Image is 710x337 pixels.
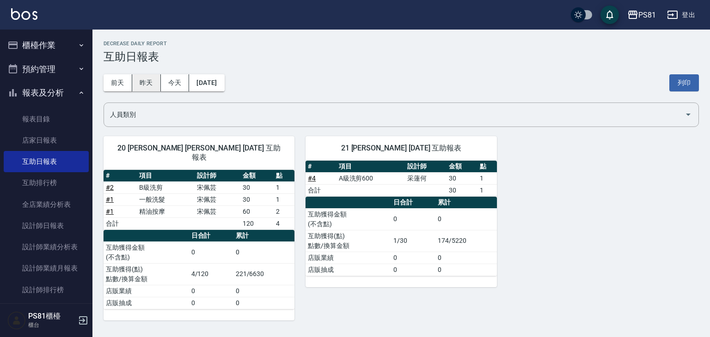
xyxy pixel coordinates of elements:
td: 0 [391,252,435,264]
h2: Decrease Daily Report [104,41,699,47]
th: 項目 [337,161,405,173]
th: 點 [274,170,295,182]
td: 0 [435,264,497,276]
td: 店販業績 [306,252,391,264]
td: 0 [233,285,295,297]
td: 0 [233,241,295,263]
td: 宋佩芸 [195,205,240,217]
td: 4/120 [189,263,233,285]
button: 預約管理 [4,57,89,81]
th: 累計 [233,230,295,242]
td: 2 [274,205,295,217]
a: 店家日報表 [4,130,89,151]
a: #1 [106,208,114,215]
td: 1 [274,181,295,193]
a: 互助日報表 [4,151,89,172]
td: 120 [240,217,274,229]
td: 宋佩芸 [195,181,240,193]
button: 前天 [104,74,132,91]
td: 60 [240,205,274,217]
td: 221/6630 [233,263,295,285]
button: PS81 [624,6,660,24]
th: 項目 [137,170,195,182]
button: save [600,6,619,24]
td: 0 [233,297,295,309]
th: 金額 [447,161,477,173]
td: 30 [240,193,274,205]
td: 0 [435,208,497,230]
h3: 互助日報表 [104,50,699,63]
td: 互助獲得(點) 點數/換算金額 [104,263,189,285]
button: 櫃檯作業 [4,33,89,57]
a: 設計師業績月報表 [4,258,89,279]
td: 店販業績 [104,285,189,297]
div: PS81 [638,9,656,21]
td: 30 [447,172,477,184]
td: 0 [189,241,233,263]
a: 全店業績分析表 [4,194,89,215]
span: 21 [PERSON_NAME] [DATE] 互助報表 [317,144,485,153]
a: 設計師日報表 [4,215,89,236]
td: 合計 [306,184,336,196]
td: 店販抽成 [306,264,391,276]
th: 累計 [435,197,497,209]
button: 列印 [669,74,699,91]
input: 人員名稱 [108,107,681,123]
th: 設計師 [405,161,447,173]
td: A級洗剪600 [337,172,405,184]
table: a dense table [306,197,496,276]
td: 店販抽成 [104,297,189,309]
td: 30 [240,181,274,193]
th: 日合計 [189,230,233,242]
td: 4 [274,217,295,229]
a: 設計師排行榜 [4,279,89,301]
td: 一般洗髮 [137,193,195,205]
td: 1 [477,172,497,184]
td: B級洗剪 [137,181,195,193]
button: 登出 [663,6,699,24]
td: 174/5220 [435,230,497,252]
a: #1 [106,196,114,203]
th: 設計師 [195,170,240,182]
img: Logo [11,8,37,20]
a: 設計師業績分析表 [4,236,89,258]
button: [DATE] [189,74,224,91]
td: 互助獲得金額 (不含點) [306,208,391,230]
button: 今天 [161,74,190,91]
a: #4 [308,175,316,182]
td: 采蓮何 [405,172,447,184]
h5: PS81櫃檯 [28,312,75,321]
td: 互助獲得(點) 點數/換算金額 [306,230,391,252]
a: 互助排行榜 [4,172,89,193]
td: 合計 [104,217,137,229]
td: 宋佩芸 [195,193,240,205]
a: #2 [106,184,114,191]
button: 昨天 [132,74,161,91]
td: 0 [435,252,497,264]
img: Person [7,311,26,330]
a: 每日收支明細 [4,301,89,322]
th: 金額 [240,170,274,182]
td: 0 [189,297,233,309]
td: 30 [447,184,477,196]
td: 0 [391,208,435,230]
button: 報表及分析 [4,81,89,105]
td: 互助獲得金額 (不含點) [104,241,189,263]
th: 點 [477,161,497,173]
td: 0 [189,285,233,297]
td: 1/30 [391,230,435,252]
th: # [306,161,336,173]
table: a dense table [104,230,294,309]
span: 20 [PERSON_NAME] [PERSON_NAME] [DATE] 互助報表 [115,144,283,162]
table: a dense table [306,161,496,197]
button: Open [681,107,696,122]
td: 0 [391,264,435,276]
td: 1 [274,193,295,205]
td: 精油按摩 [137,205,195,217]
a: 報表目錄 [4,108,89,130]
td: 1 [477,184,497,196]
th: # [104,170,137,182]
p: 櫃台 [28,321,75,329]
th: 日合計 [391,197,435,209]
table: a dense table [104,170,294,230]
